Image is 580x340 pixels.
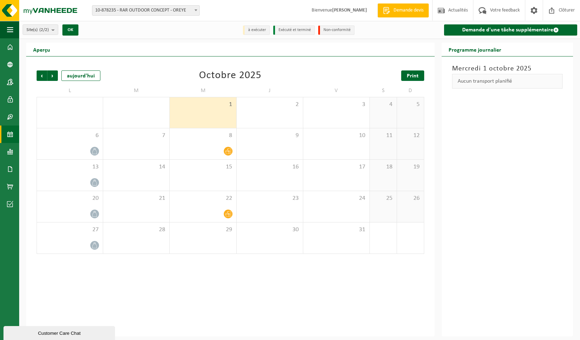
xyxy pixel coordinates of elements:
span: 3 [307,101,366,108]
span: 5 [400,101,420,108]
span: 15 [173,163,232,171]
a: Demande d'une tâche supplémentaire [444,24,577,36]
span: 26 [400,195,420,202]
span: 19 [400,163,420,171]
span: 14 [107,163,166,171]
button: OK [62,24,78,36]
span: Suivant [47,70,58,81]
span: Site(s) [26,25,49,35]
span: 31 [307,226,366,234]
li: Exécuté et terminé [273,25,315,35]
td: M [170,84,236,97]
span: 8 [173,132,232,139]
span: 21 [107,195,166,202]
span: 17 [307,163,366,171]
span: 6 [40,132,99,139]
td: M [103,84,170,97]
h2: Aperçu [26,43,57,56]
span: 16 [240,163,299,171]
span: 25 [373,195,393,202]
div: aujourd'hui [61,70,100,81]
span: Demande devis [392,7,425,14]
span: 22 [173,195,232,202]
span: 12 [400,132,420,139]
li: à exécuter [243,25,270,35]
span: Print [407,73,419,79]
td: D [397,84,424,97]
td: L [37,84,103,97]
span: 29 [173,226,232,234]
h3: Mercredi 1 octobre 2025 [452,63,563,74]
button: Site(s)(2/2) [23,24,58,35]
span: 27 [40,226,99,234]
span: 30 [240,226,299,234]
span: 1 [173,101,232,108]
a: Demande devis [377,3,429,17]
span: 11 [373,132,393,139]
span: 10-878235 - RAR OUTDOOR CONCEPT - OREYE [92,5,200,16]
span: 10 [307,132,366,139]
iframe: chat widget [3,325,116,340]
span: 13 [40,163,99,171]
span: 4 [373,101,393,108]
span: 7 [107,132,166,139]
span: 2 [240,101,299,108]
span: 10-878235 - RAR OUTDOOR CONCEPT - OREYE [92,6,199,15]
div: Octobre 2025 [199,70,261,81]
span: 20 [40,195,99,202]
h2: Programme journalier [442,43,508,56]
count: (2/2) [39,28,49,32]
li: Non-conformité [318,25,354,35]
span: 18 [373,163,393,171]
span: 28 [107,226,166,234]
td: V [303,84,370,97]
span: Précédent [37,70,47,81]
span: 24 [307,195,366,202]
span: 23 [240,195,299,202]
td: S [370,84,397,97]
strong: [PERSON_NAME] [332,8,367,13]
span: 9 [240,132,299,139]
div: Aucun transport planifié [452,74,563,89]
a: Print [401,70,424,81]
td: J [237,84,303,97]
